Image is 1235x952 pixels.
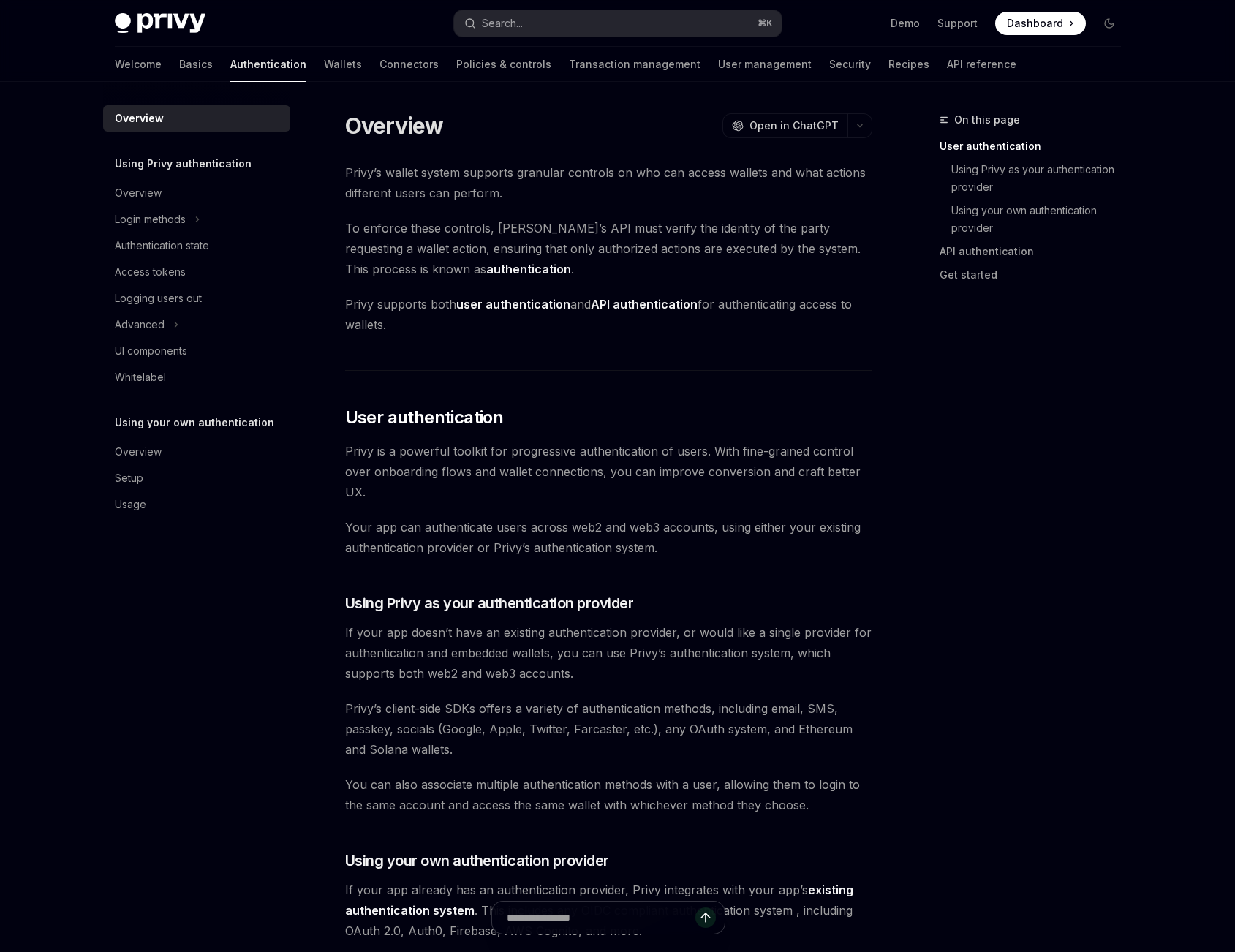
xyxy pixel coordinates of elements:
input: Ask a question... [507,902,695,934]
a: Setup [103,465,290,491]
a: Logging users out [103,285,290,311]
a: Using your own authentication provider [940,199,1133,240]
div: Overview [115,110,164,127]
div: Whitelabel [115,369,166,386]
div: Search... [482,15,523,32]
a: Whitelabel [103,364,290,390]
button: Send message [695,907,716,928]
span: Privy’s client-side SDKs offers a variety of authentication methods, including email, SMS, passke... [345,698,872,760]
strong: API authentication [591,297,698,311]
button: Open search [454,10,782,37]
span: Dashboard [1007,16,1063,31]
span: Open in ChatGPT [749,118,839,133]
a: API authentication [940,240,1133,263]
a: Recipes [888,47,929,82]
span: User authentication [345,406,504,429]
a: Overview [103,180,290,206]
div: Access tokens [115,263,186,281]
span: Privy supports both and for authenticating access to wallets. [345,294,872,335]
a: Access tokens [103,259,290,285]
strong: user authentication [456,297,570,311]
a: Usage [103,491,290,518]
a: User authentication [940,135,1133,158]
a: Demo [891,16,920,31]
a: Support [937,16,978,31]
span: On this page [954,111,1020,129]
span: You can also associate multiple authentication methods with a user, allowing them to login to the... [345,774,872,815]
div: UI components [115,342,187,360]
span: To enforce these controls, [PERSON_NAME]’s API must verify the identity of the party requesting a... [345,218,872,279]
a: Security [829,47,871,82]
strong: authentication [486,262,571,276]
div: Overview [115,184,162,202]
div: Logging users out [115,290,202,307]
div: Overview [115,443,162,461]
button: Open in ChatGPT [722,113,847,138]
a: Wallets [324,47,362,82]
a: Overview [103,439,290,465]
button: Toggle dark mode [1098,12,1121,35]
span: ⌘ K [758,18,773,29]
span: If your app already has an authentication provider, Privy integrates with your app’s . This inclu... [345,880,872,941]
a: UI components [103,338,290,364]
a: Basics [179,47,213,82]
span: Your app can authenticate users across web2 and web3 accounts, using either your existing authent... [345,517,872,558]
span: If your app doesn’t have an existing authentication provider, or would like a single provider for... [345,622,872,684]
div: Usage [115,496,146,513]
h1: Overview [345,113,444,139]
span: Privy is a powerful toolkit for progressive authentication of users. With fine-grained control ov... [345,441,872,502]
span: Privy’s wallet system supports granular controls on who can access wallets and what actions diffe... [345,162,872,203]
h5: Using Privy authentication [115,155,252,173]
button: Toggle Advanced section [103,311,290,338]
div: Advanced [115,316,165,333]
div: Authentication state [115,237,209,254]
a: User management [718,47,812,82]
a: Authentication state [103,233,290,259]
a: Policies & controls [456,47,551,82]
a: Overview [103,105,290,132]
a: Transaction management [569,47,700,82]
span: Using your own authentication provider [345,850,609,871]
button: Toggle Login methods section [103,206,290,233]
a: API reference [947,47,1016,82]
a: Welcome [115,47,162,82]
a: Using Privy as your authentication provider [940,158,1133,199]
a: Dashboard [995,12,1086,35]
a: Connectors [379,47,439,82]
a: Get started [940,263,1133,287]
h5: Using your own authentication [115,414,274,431]
span: Using Privy as your authentication provider [345,593,634,613]
a: Authentication [230,47,306,82]
div: Login methods [115,211,186,228]
div: Setup [115,469,143,487]
img: dark logo [115,13,205,34]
